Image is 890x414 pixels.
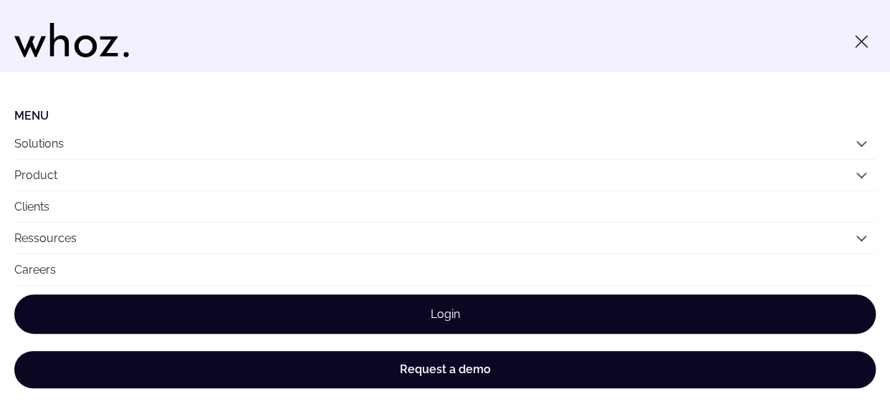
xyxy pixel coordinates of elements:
[14,351,876,388] a: Request a demo
[14,109,876,122] li: Menu
[14,168,57,182] a: Product
[14,191,876,222] a: Clients
[14,223,876,254] button: Ressources
[14,294,876,334] a: Login
[14,160,876,191] button: Product
[14,254,876,285] a: Careers
[795,319,870,394] iframe: Chatbot
[14,231,77,245] a: Ressources
[14,128,876,159] button: Solutions
[847,27,876,56] button: Toggle menu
